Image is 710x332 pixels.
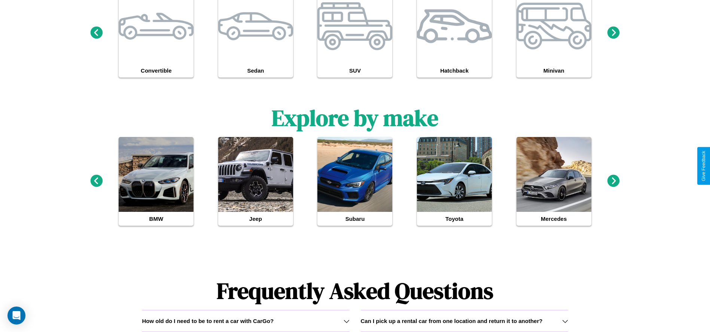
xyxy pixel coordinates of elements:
[218,212,293,226] h4: Jeep
[142,272,568,310] h1: Frequently Asked Questions
[701,151,706,181] div: Give Feedback
[142,318,274,324] h3: How old do I need to be to rent a car with CarGo?
[417,212,492,226] h4: Toyota
[317,212,392,226] h4: Subaru
[361,318,543,324] h3: Can I pick up a rental car from one location and return it to another?
[417,64,492,77] h4: Hatchback
[7,307,25,325] div: Open Intercom Messenger
[272,103,438,133] h1: Explore by make
[317,64,392,77] h4: SUV
[516,212,591,226] h4: Mercedes
[516,64,591,77] h4: Minivan
[218,64,293,77] h4: Sedan
[119,212,194,226] h4: BMW
[119,64,194,77] h4: Convertible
